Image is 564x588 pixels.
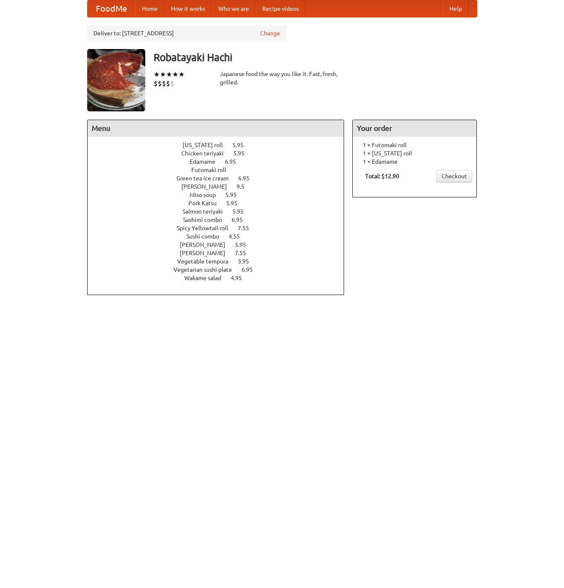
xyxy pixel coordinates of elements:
[177,258,237,265] span: Vegetable tempura
[170,79,174,88] li: $
[357,149,472,157] li: 1 × [US_STATE] roll
[183,217,258,223] a: Sashimi combo 6.95
[186,233,255,240] a: Sushi combo 4.55
[212,0,256,17] a: Who we are
[178,70,185,79] li: ★
[220,70,344,86] div: Japanese food the way you like it. Fast, fresh, grilled.
[365,173,399,180] b: Total: $12.90
[177,258,264,265] a: Vegetable tempura 3.95
[226,200,246,207] span: 5.95
[180,241,261,248] a: [PERSON_NAME] 5.95
[88,0,135,17] a: FoodMe
[225,192,245,198] span: 5.95
[436,170,472,182] a: Checkout
[176,175,265,182] a: Green tea ice cream 6.95
[166,70,172,79] li: ★
[164,0,212,17] a: How it works
[183,217,230,223] span: Sashimi combo
[235,241,254,248] span: 5.95
[231,275,250,281] span: 4.95
[135,0,164,17] a: Home
[233,150,253,157] span: 5.95
[232,208,252,215] span: 5.95
[238,258,257,265] span: 3.95
[186,233,227,240] span: Sushi combo
[443,0,469,17] a: Help
[166,79,170,88] li: $
[154,79,158,88] li: $
[158,79,162,88] li: $
[154,70,160,79] li: ★
[357,157,472,166] li: 1 × Edamame
[229,233,248,240] span: 4.55
[87,49,145,111] img: angular.jpg
[256,0,305,17] a: Recipe videos
[180,250,261,256] a: [PERSON_NAME] 7.55
[190,158,251,165] a: Edamame 6.95
[191,167,250,173] a: Futomaki roll
[183,208,259,215] a: Salmon teriyaki 5.95
[160,70,166,79] li: ★
[88,120,344,137] h4: Menu
[260,29,280,37] a: Change
[190,192,224,198] span: Miso soup
[184,275,230,281] span: Wakame salad
[176,175,237,182] span: Green tea ice cream
[87,26,286,41] div: Deliver to: [STREET_ADDRESS]
[184,275,257,281] a: Wakame salad 4.95
[190,158,224,165] span: Edamame
[237,183,253,190] span: 9.5
[190,192,252,198] a: Miso soup 5.95
[177,225,237,231] span: Spicy Yellowtail roll
[173,266,240,273] span: Vegetarian sushi plate
[191,167,234,173] span: Futomaki roll
[177,225,264,231] a: Spicy Yellowtail roll 7.55
[235,250,254,256] span: 7.55
[181,150,232,157] span: Chicken teriyaki
[173,266,268,273] a: Vegetarian sushi plate 6.95
[242,266,261,273] span: 6.95
[180,241,234,248] span: [PERSON_NAME]
[183,208,231,215] span: Salmon teriyaki
[353,120,476,137] h4: Your order
[162,79,166,88] li: $
[357,141,472,149] li: 1 × Futomaki roll
[238,175,258,182] span: 6.95
[188,200,225,207] span: Pork Katsu
[172,70,178,79] li: ★
[180,250,234,256] span: [PERSON_NAME]
[225,158,244,165] span: 6.95
[154,49,477,66] h3: Robatayaki Hachi
[181,150,260,157] a: Chicken teriyaki 5.95
[238,225,257,231] span: 7.55
[183,142,231,148] span: [US_STATE] roll
[181,183,235,190] span: [PERSON_NAME]
[183,142,259,148] a: [US_STATE] roll 5.95
[232,217,251,223] span: 6.95
[188,200,253,207] a: Pork Katsu 5.95
[181,183,260,190] a: [PERSON_NAME] 9.5
[232,142,252,148] span: 5.95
